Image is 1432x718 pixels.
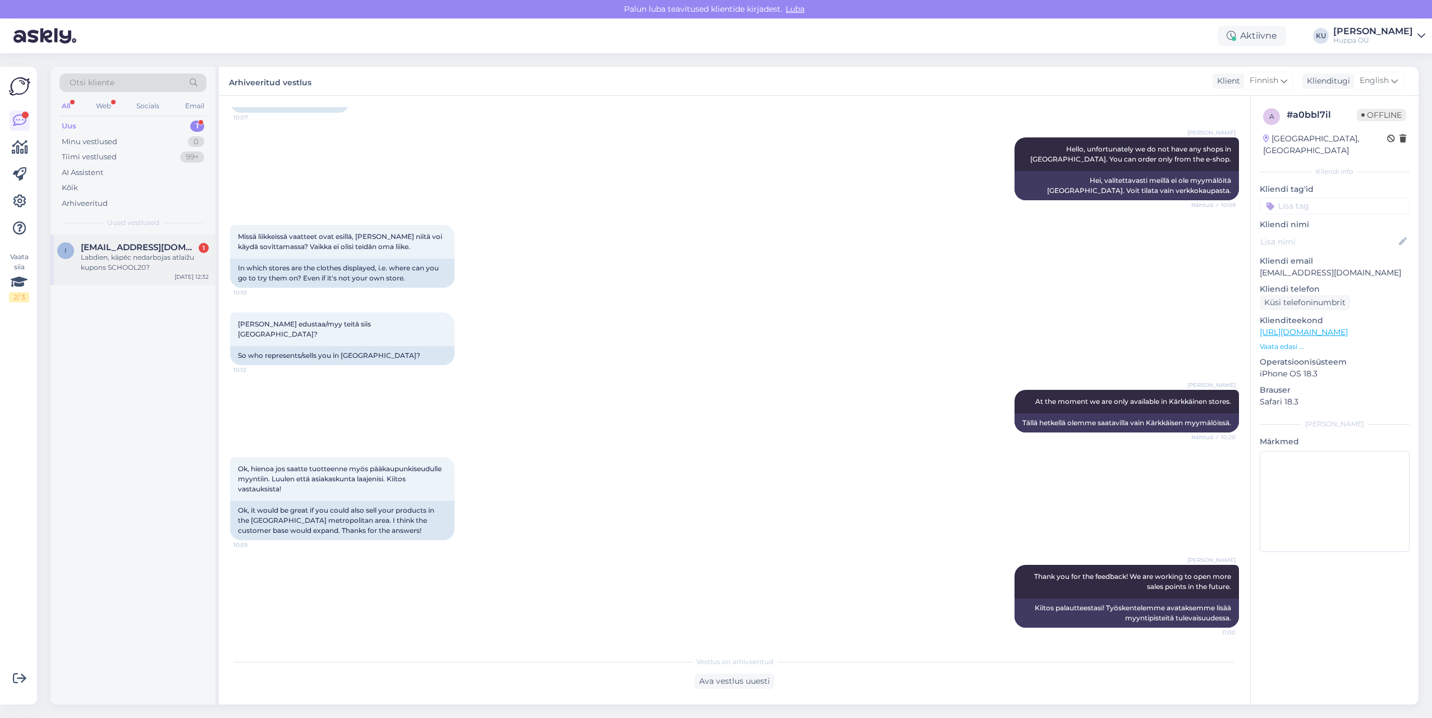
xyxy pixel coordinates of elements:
[199,243,209,253] div: 1
[233,288,276,297] span: 10:10
[1260,368,1410,380] p: iPhone OS 18.3
[1191,433,1236,441] span: Nähtud ✓ 10:20
[1263,133,1387,157] div: [GEOGRAPHIC_DATA], [GEOGRAPHIC_DATA]
[183,99,206,113] div: Email
[81,242,198,252] span: ineseti@inbox.lv
[1260,436,1410,448] p: Märkmed
[230,346,455,365] div: So who represents/sells you in [GEOGRAPHIC_DATA]?
[1260,255,1410,267] p: Kliendi email
[1287,108,1357,122] div: # a0bbl7il
[1333,27,1425,45] a: [PERSON_NAME]Huppa OÜ
[229,73,311,89] label: Arhiveeritud vestlus
[1213,75,1240,87] div: Klient
[1313,28,1329,44] div: KU
[1187,556,1236,564] span: [PERSON_NAME]
[1269,112,1274,121] span: a
[9,292,29,302] div: 2 / 3
[1260,167,1410,177] div: Kliendi info
[1187,381,1236,389] span: [PERSON_NAME]
[9,252,29,302] div: Vaata siia
[62,151,117,163] div: Tiimi vestlused
[1035,397,1231,406] span: At the moment we are only available in Kärkkäinen stores.
[1260,327,1348,337] a: [URL][DOMAIN_NAME]
[134,99,162,113] div: Socials
[1015,599,1239,628] div: Kiitos palautteestasi! Työskentelemme avataksemme lisää myyntipisteitä tulevaisuudessa.
[1260,295,1350,310] div: Küsi telefoninumbrit
[62,136,117,148] div: Minu vestlused
[1260,384,1410,396] p: Brauser
[1357,109,1406,121] span: Offline
[1194,628,1236,637] span: 11:00
[1260,267,1410,279] p: [EMAIL_ADDRESS][DOMAIN_NAME]
[1260,419,1410,429] div: [PERSON_NAME]
[1360,75,1389,87] span: English
[1015,171,1239,200] div: Hei, valitettavasti meillä ei ole myymälöitä [GEOGRAPHIC_DATA]. Voit tilata vain verkkokaupasta.
[180,151,204,163] div: 99+
[233,366,276,374] span: 10:12
[65,246,67,255] span: i
[233,541,276,549] span: 10:59
[94,99,113,113] div: Web
[190,121,204,132] div: 1
[1260,342,1410,352] p: Vaata edasi ...
[1260,283,1410,295] p: Kliendi telefon
[1250,75,1278,87] span: Finnish
[230,501,455,540] div: Ok, it would be great if you could also sell your products in the [GEOGRAPHIC_DATA] metropolitan ...
[81,252,209,273] div: Labdien, kāpēc nedarbojas atlaižu kupons SCHOOL20?
[1333,36,1413,45] div: Huppa OÜ
[62,121,76,132] div: Uus
[188,136,204,148] div: 0
[1015,413,1239,432] div: Tällä hetkellä olemme saatavilla vain Kärkkäisen myymälöissä.
[1260,183,1410,195] p: Kliendi tag'id
[1260,197,1410,214] input: Lisa tag
[107,218,159,228] span: Uued vestlused
[1260,315,1410,326] p: Klienditeekond
[175,273,209,281] div: [DATE] 12:32
[1218,26,1286,46] div: Aktiivne
[1034,572,1233,591] span: Thank you for the feedback! We are working to open more sales points in the future.
[782,4,808,14] span: Luba
[70,77,114,89] span: Otsi kliente
[696,657,773,667] span: Vestlus on arhiveeritud
[1260,396,1410,408] p: Safari 18.3
[1260,356,1410,368] p: Operatsioonisüsteem
[62,198,108,209] div: Arhiveeritud
[1191,201,1236,209] span: Nähtud ✓ 10:09
[62,167,103,178] div: AI Assistent
[695,674,774,689] div: Ava vestlus uuesti
[1260,219,1410,231] p: Kliendi nimi
[62,182,78,194] div: Kõik
[233,113,276,122] span: 10:07
[1030,145,1233,163] span: Hello, unfortunately we do not have any shops in [GEOGRAPHIC_DATA]. You can order only from the e...
[1187,128,1236,137] span: [PERSON_NAME]
[1333,27,1413,36] div: [PERSON_NAME]
[238,232,444,251] span: Missä liikkeissä vaatteet ovat esillä, [PERSON_NAME] niitä voi käydä sovittamassa? Vaikka ei olis...
[9,76,30,97] img: Askly Logo
[1302,75,1350,87] div: Klienditugi
[238,464,443,493] span: Ok, hienoa jos saatte tuotteenne myös pääkaupunkiseudulle myyntiin. Luulen että asiakaskunta laaj...
[1260,236,1397,248] input: Lisa nimi
[59,99,72,113] div: All
[230,259,455,288] div: In which stores are the clothes displayed, i.e. where can you go to try them on? Even if it's not...
[238,320,373,338] span: [PERSON_NAME] edustaa/myy teitä siis [GEOGRAPHIC_DATA]?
